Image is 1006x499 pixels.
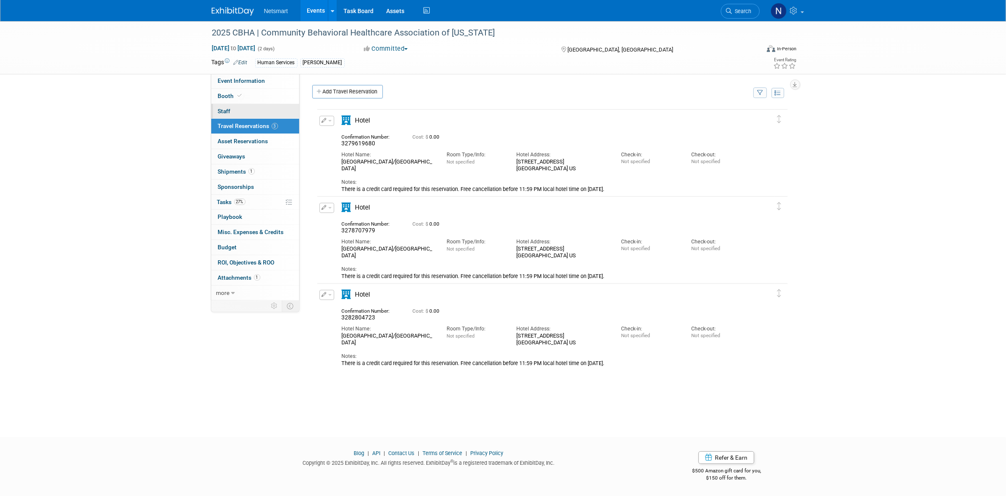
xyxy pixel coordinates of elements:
[732,8,752,14] span: Search
[218,77,265,84] span: Event Information
[312,85,383,98] a: Add Travel Reservation
[212,457,646,467] div: Copyright © 2025 ExhibitDay, Inc. All rights reserved. ExhibitDay is a registered trademark of Ex...
[413,308,443,314] span: 0.00
[621,333,678,338] div: Not specified
[212,58,248,68] td: Tags
[447,151,504,158] div: Room Type/Info:
[211,270,299,285] a: Attachments1
[342,353,749,360] div: Notes:
[342,203,351,212] i: Hotel
[218,259,275,266] span: ROI, Objectives & ROO
[234,60,248,65] a: Edit
[342,151,434,158] div: Hotel Name:
[218,168,255,175] span: Shipments
[413,221,430,227] span: Cost: $
[413,308,430,314] span: Cost: $
[388,450,414,456] a: Contact Us
[447,159,474,165] span: Not specified
[621,151,678,158] div: Check-in:
[447,333,474,339] span: Not specified
[211,134,299,149] a: Asset Reservations
[413,134,443,140] span: 0.00
[254,274,260,281] span: 1
[218,93,244,99] span: Booth
[423,450,462,456] a: Terms of Service
[757,90,763,96] i: Filter by Traveler
[710,44,797,57] div: Event Format
[211,74,299,88] a: Event Information
[211,104,299,119] a: Staff
[372,450,380,456] a: API
[342,266,749,273] div: Notes:
[211,149,299,164] a: Giveaways
[342,186,749,193] div: There is a credit card required for this reservation. Free cancellation before 11:59 PM local hot...
[516,325,608,333] div: Hotel Address:
[212,7,254,16] img: ExhibitDay
[721,4,760,19] a: Search
[463,450,469,456] span: |
[447,246,474,252] span: Not specified
[767,45,775,52] img: Format-Inperson.png
[264,8,288,14] span: Netsmart
[342,179,749,186] div: Notes:
[691,151,748,158] div: Check-out:
[234,199,245,205] span: 27%
[342,245,434,259] div: [GEOGRAPHIC_DATA]/[GEOGRAPHIC_DATA]
[447,325,504,333] div: Room Type/Info:
[516,333,608,346] div: [STREET_ADDRESS] [GEOGRAPHIC_DATA] US
[413,221,443,227] span: 0.00
[416,450,421,456] span: |
[211,255,299,270] a: ROI, Objectives & ROO
[342,158,434,172] div: [GEOGRAPHIC_DATA]/[GEOGRAPHIC_DATA]
[218,153,245,160] span: Giveaways
[342,238,434,245] div: Hotel Name:
[218,229,284,235] span: Misc. Expenses & Credits
[282,300,299,311] td: Toggle Event Tabs
[355,117,371,124] span: Hotel
[516,158,608,172] div: [STREET_ADDRESS] [GEOGRAPHIC_DATA] US
[218,108,231,115] span: Staff
[777,202,782,210] i: Click and drag to move item
[342,273,749,280] div: There is a credit card required for this reservation. Free cancellation before 11:59 PM local hot...
[413,134,430,140] span: Cost: $
[230,45,238,52] span: to
[272,123,278,129] span: 3
[698,451,754,464] a: Refer & Earn
[621,325,678,333] div: Check-in:
[658,462,795,481] div: $500 Amazon gift card for you,
[450,459,453,464] sup: ®
[516,238,608,245] div: Hotel Address:
[470,450,503,456] a: Privacy Policy
[342,360,749,367] div: There is a credit card required for this reservation. Free cancellation before 11:59 PM local hot...
[621,158,678,164] div: Not specified
[361,44,411,53] button: Committed
[238,93,242,98] i: Booth reservation complete
[516,151,608,158] div: Hotel Address:
[777,46,796,52] div: In-Person
[257,46,275,52] span: (2 days)
[342,333,434,346] div: [GEOGRAPHIC_DATA]/[GEOGRAPHIC_DATA]
[211,210,299,224] a: Playbook
[218,274,260,281] span: Attachments
[691,325,748,333] div: Check-out:
[211,119,299,134] a: Travel Reservations3
[621,245,678,251] div: Not specified
[382,450,387,456] span: |
[218,123,278,129] span: Travel Reservations
[621,238,678,245] div: Check-in:
[516,245,608,259] div: [STREET_ADDRESS] [GEOGRAPHIC_DATA] US
[218,213,243,220] span: Playbook
[777,289,782,297] i: Click and drag to move item
[212,44,256,52] span: [DATE] [DATE]
[447,238,504,245] div: Room Type/Info:
[773,58,796,62] div: Event Rating
[211,164,299,179] a: Shipments1
[218,138,268,145] span: Asset Reservations
[209,25,747,41] div: 2025 CBHA | Community Behavioral Healthcare Association of [US_STATE]
[216,289,230,296] span: more
[342,227,376,234] span: 3278707979
[211,195,299,210] a: Tasks27%
[691,245,748,251] div: Not specified
[342,325,434,333] div: Hotel Name:
[342,314,376,321] span: 3282804723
